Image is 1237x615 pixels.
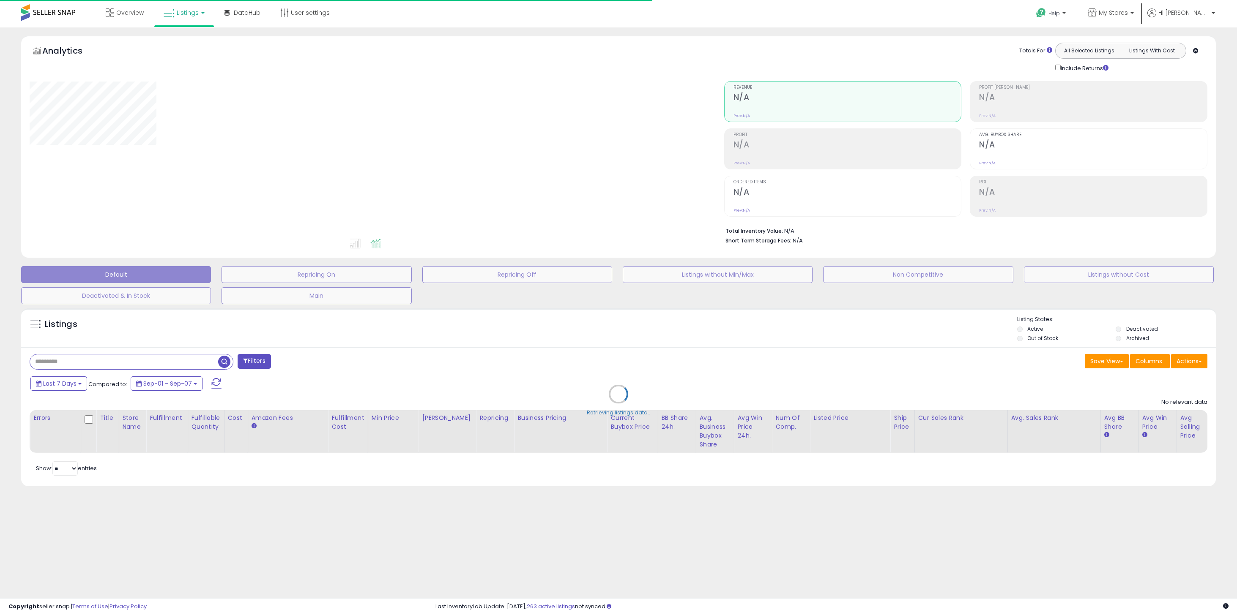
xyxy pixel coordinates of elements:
small: Prev: N/A [979,113,996,118]
button: Listings With Cost [1120,45,1183,56]
small: Prev: N/A [733,113,750,118]
span: Hi [PERSON_NAME] [1158,8,1209,17]
small: Prev: N/A [979,161,996,166]
h2: N/A [979,187,1207,199]
button: Default [21,266,211,283]
span: Ordered Items [733,180,961,185]
li: N/A [725,225,1201,235]
span: Listings [177,8,199,17]
span: Avg. Buybox Share [979,133,1207,137]
h2: N/A [733,93,961,104]
span: Help [1048,10,1060,17]
span: My Stores [1099,8,1128,17]
h2: N/A [979,93,1207,104]
span: Overview [116,8,144,17]
div: Include Returns [1049,63,1119,73]
button: Repricing On [222,266,411,283]
small: Prev: N/A [979,208,996,213]
small: Prev: N/A [733,161,750,166]
button: Listings without Min/Max [623,266,813,283]
a: Hi [PERSON_NAME] [1147,8,1215,27]
span: N/A [793,237,803,245]
span: ROI [979,180,1207,185]
h2: N/A [733,187,961,199]
small: Prev: N/A [733,208,750,213]
div: Totals For [1019,47,1052,55]
button: All Selected Listings [1058,45,1121,56]
h2: N/A [733,140,961,151]
b: Short Term Storage Fees: [725,237,791,244]
div: Retrieving listings data.. [587,409,650,416]
i: Get Help [1036,8,1046,18]
span: DataHub [234,8,260,17]
h5: Analytics [42,45,99,59]
a: Help [1029,1,1074,27]
span: Revenue [733,85,961,90]
button: Main [222,287,411,304]
span: Profit [733,133,961,137]
button: Deactivated & In Stock [21,287,211,304]
button: Non Competitive [823,266,1013,283]
b: Total Inventory Value: [725,227,783,234]
span: Profit [PERSON_NAME] [979,85,1207,90]
h2: N/A [979,140,1207,151]
button: Listings without Cost [1024,266,1214,283]
button: Repricing Off [422,266,612,283]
